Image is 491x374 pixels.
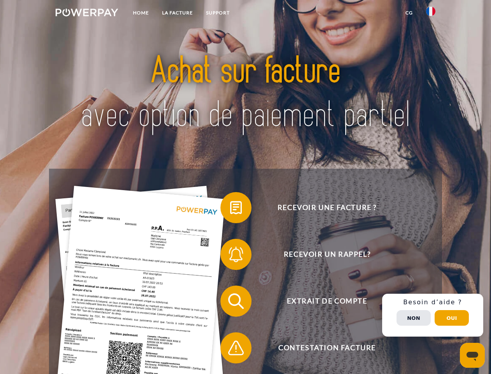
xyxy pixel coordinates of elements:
a: LA FACTURE [156,6,199,20]
button: Recevoir une facture ? [220,192,423,223]
img: qb_bill.svg [226,198,246,217]
span: Extrait de compte [232,286,422,317]
div: Schnellhilfe [382,294,483,337]
img: qb_warning.svg [226,338,246,358]
span: Contestation Facture [232,332,422,363]
img: qb_search.svg [226,291,246,311]
span: Recevoir une facture ? [232,192,422,223]
img: title-powerpay_fr.svg [74,37,417,149]
img: qb_bell.svg [226,245,246,264]
img: fr [426,7,435,16]
button: Non [397,310,431,326]
button: Oui [435,310,469,326]
a: Home [126,6,156,20]
span: Recevoir un rappel? [232,239,422,270]
a: Support [199,6,236,20]
img: logo-powerpay-white.svg [56,9,118,16]
button: Extrait de compte [220,286,423,317]
button: Contestation Facture [220,332,423,363]
a: CG [399,6,419,20]
iframe: Bouton de lancement de la fenêtre de messagerie [460,343,485,368]
button: Recevoir un rappel? [220,239,423,270]
h3: Besoin d’aide ? [387,298,479,306]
